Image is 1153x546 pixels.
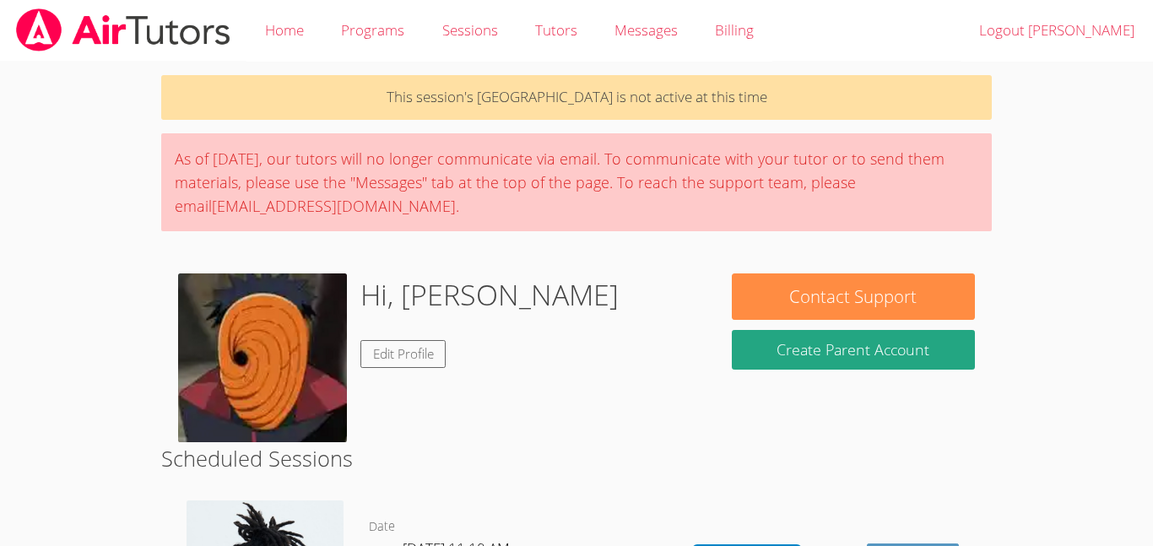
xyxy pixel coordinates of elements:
h1: Hi, [PERSON_NAME] [360,273,619,316]
a: Edit Profile [360,340,447,368]
dt: Date [369,516,395,538]
button: Create Parent Account [732,330,975,370]
img: download.webp [178,273,347,442]
button: Contact Support [732,273,975,320]
img: airtutors_banner-c4298cdbf04f3fff15de1276eac7730deb9818008684d7c2e4769d2f7ddbe033.png [14,8,232,51]
h2: Scheduled Sessions [161,442,992,474]
div: As of [DATE], our tutors will no longer communicate via email. To communicate with your tutor or ... [161,133,992,231]
span: Messages [614,20,678,40]
p: This session's [GEOGRAPHIC_DATA] is not active at this time [161,75,992,120]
